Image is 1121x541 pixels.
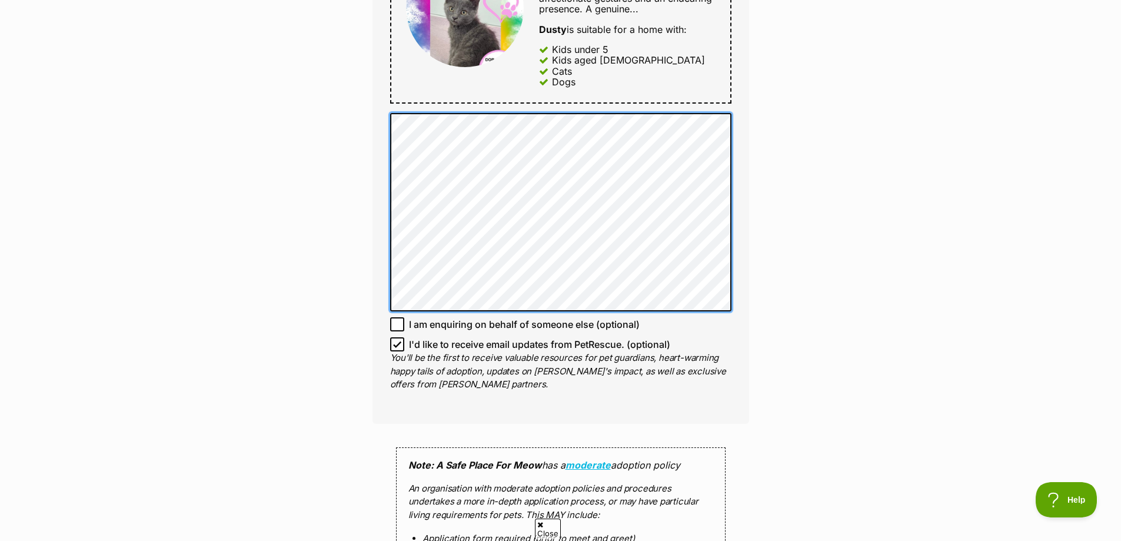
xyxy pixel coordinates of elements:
[390,351,731,391] p: You'll be the first to receive valuable resources for pet guardians, heart-warming happy tails of...
[535,519,561,539] span: Close
[539,24,715,35] div: is suitable for a home with:
[552,44,608,55] div: Kids under 5
[552,55,705,65] div: Kids aged [DEMOGRAPHIC_DATA]
[552,77,576,87] div: Dogs
[409,317,640,331] span: I am enquiring on behalf of someone else (optional)
[1036,482,1097,517] iframe: Help Scout Beacon - Open
[566,459,611,471] a: moderate
[408,459,542,471] strong: Note: A Safe Place For Meow
[552,66,572,77] div: Cats
[539,24,567,35] strong: Dusty
[408,482,713,522] p: An organisation with moderate adoption policies and procedures undertakes a more in-depth applica...
[409,337,670,351] span: I'd like to receive email updates from PetRescue. (optional)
